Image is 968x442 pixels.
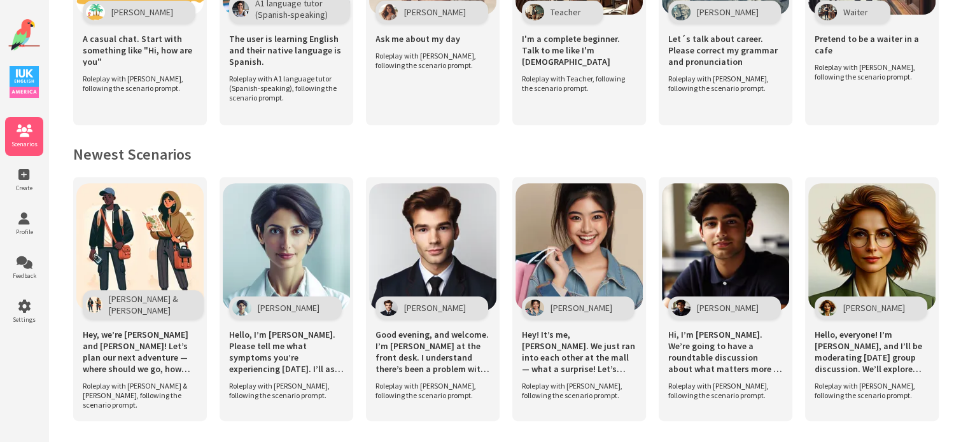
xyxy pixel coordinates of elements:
span: Roleplay with [PERSON_NAME], following the scenario prompt. [815,381,923,400]
img: IUK Logo [10,66,39,98]
span: Roleplay with [PERSON_NAME], following the scenario prompt. [668,74,776,93]
span: Roleplay with [PERSON_NAME], following the scenario prompt. [668,381,776,400]
span: I'm a complete beginner. Talk to me like I'm [DEMOGRAPHIC_DATA] [522,33,636,67]
span: Let´s talk about career. Please correct my grammar and pronunciation [668,33,783,67]
span: Profile [5,228,43,236]
span: [PERSON_NAME] [404,302,466,314]
img: Scenario Image [808,183,936,310]
span: Roleplay with [PERSON_NAME], following the scenario prompt. [375,51,484,70]
span: Create [5,184,43,192]
img: Scenario Image [662,183,789,310]
span: The user is learning English and their native language is Spanish. [229,33,344,67]
span: Roleplay with [PERSON_NAME], following the scenario prompt. [229,381,337,400]
span: Roleplay with [PERSON_NAME] & [PERSON_NAME], following the scenario prompt. [83,381,191,410]
span: Hello, everyone! I’m [PERSON_NAME], and I’ll be moderating [DATE] group discussion. We’ll explore... [815,329,929,375]
span: Hi, I’m [PERSON_NAME]. We’re going to have a roundtable discussion about what matters more — educ... [668,329,783,375]
img: Character [86,4,105,20]
img: Scenario Image [369,183,496,310]
img: Character [818,300,837,316]
span: Roleplay with [PERSON_NAME], following the scenario prompt. [83,74,191,93]
img: Website Logo [8,19,40,51]
span: Roleplay with [PERSON_NAME], following the scenario prompt. [815,62,923,81]
span: [PERSON_NAME] [551,302,612,314]
span: Roleplay with Teacher, following the scenario prompt. [522,74,630,93]
img: Character [525,4,544,20]
img: Scenario Image [223,183,350,310]
span: [PERSON_NAME] [843,302,905,314]
span: Roleplay with [PERSON_NAME], following the scenario prompt. [522,381,630,400]
span: Waiter [843,6,868,18]
span: Good evening, and welcome. I’m [PERSON_NAME] at the front desk. I understand there’s been a probl... [375,329,490,375]
span: Hey! It’s me, [PERSON_NAME]. We just ran into each other at the mall — what a surprise! Let’s cat... [522,329,636,375]
span: Settings [5,315,43,324]
span: Feedback [5,272,43,280]
img: Character [379,300,398,316]
span: Pretend to be a waiter in a cafe [815,33,929,56]
img: Character [671,300,691,316]
img: Character [232,300,251,316]
img: Character [818,4,837,20]
h2: Newest Scenarios [73,144,943,164]
span: [PERSON_NAME] & [PERSON_NAME] [109,293,181,316]
span: [PERSON_NAME] [258,302,319,314]
img: Scenario Image [516,183,643,310]
span: Teacher [551,6,581,18]
span: Hey, we’re [PERSON_NAME] and [PERSON_NAME]! Let’s plan our next adventure — where should we go, h... [83,329,197,375]
img: Character [671,4,691,20]
span: Roleplay with [PERSON_NAME], following the scenario prompt. [375,381,484,400]
span: Ask me about my day [375,33,460,45]
img: Character [379,4,398,20]
span: Roleplay with A1 language tutor (Spanish-speaking), following the scenario prompt. [229,74,337,102]
img: Scenario Image [76,183,204,310]
span: Hello, I’m [PERSON_NAME]. Please tell me what symptoms you’re experiencing [DATE]. I’ll ask you a... [229,329,344,375]
img: Character [525,300,544,316]
img: Character [232,1,249,17]
img: Character [86,296,102,313]
span: Scenarios [5,140,43,148]
span: A casual chat. Start with something like "Hi, how are you" [83,33,197,67]
span: [PERSON_NAME] [697,302,759,314]
span: [PERSON_NAME] [404,6,466,18]
span: [PERSON_NAME] [111,6,173,18]
span: [PERSON_NAME] [697,6,759,18]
